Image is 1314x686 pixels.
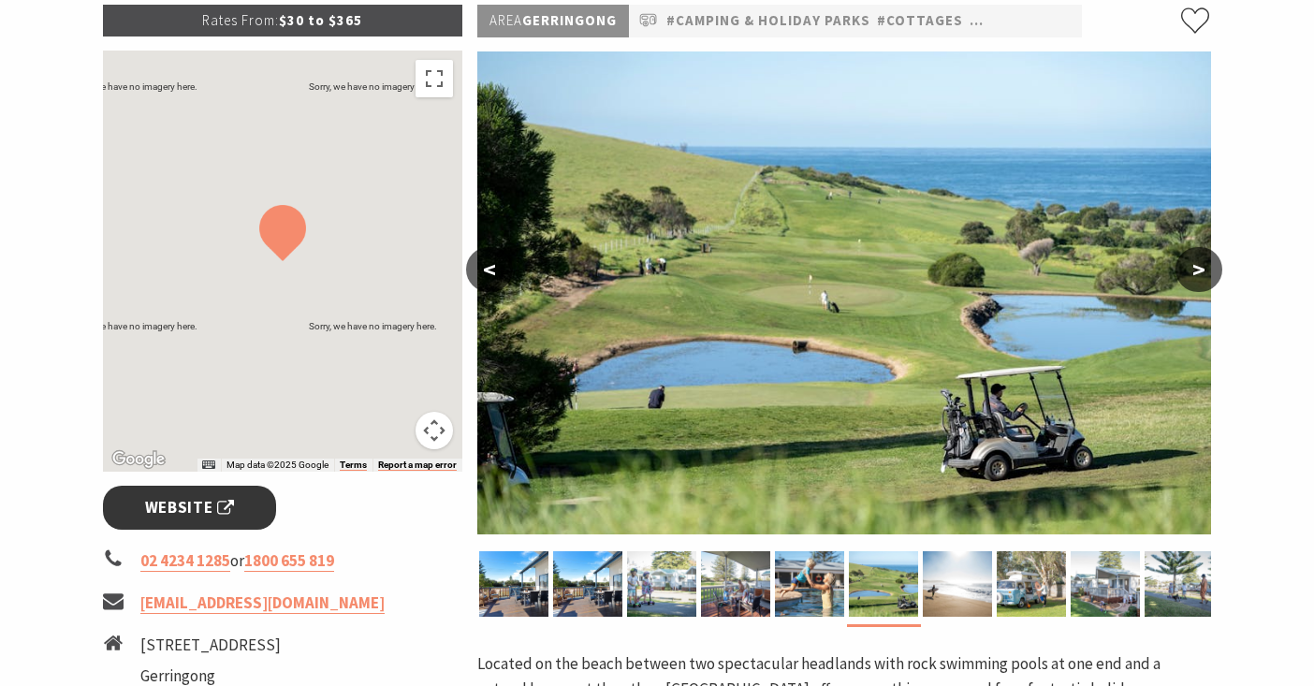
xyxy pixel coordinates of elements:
img: Werri Beach Holiday Park - Dog Friendly [1145,551,1214,617]
img: Werri Beach Holiday Park, Dog Friendly [1071,551,1140,617]
a: 02 4234 1285 [140,550,230,572]
a: 1800 655 819 [244,550,334,572]
button: Keyboard shortcuts [202,459,215,472]
span: Area [489,11,522,29]
img: Cabin deck at Werri Beach Holiday Park [479,551,548,617]
img: Werri Beach Holiday Park, Gerringong [627,551,696,617]
p: Gerringong [477,5,629,37]
button: Map camera controls [416,412,453,449]
img: Werri Beach Holiday Park [849,551,918,617]
a: #Pet Friendly [970,9,1078,33]
img: Swimming Pool - Werri Beach Holiday Park [775,551,844,617]
img: Werri Beach Holiday Park [477,51,1211,534]
li: [STREET_ADDRESS] [140,633,322,658]
img: Surfing Spot, Werri Beach Holiday Park [923,551,992,617]
button: Toggle fullscreen view [416,60,453,97]
img: Google [108,447,169,472]
span: Rates From: [202,11,279,29]
a: #Cottages [877,9,963,33]
span: Map data ©2025 Google [226,460,328,470]
img: Cabin deck at Werri Beach Holiday Park [553,551,622,617]
a: Website [103,486,276,530]
li: or [103,548,462,574]
button: < [466,247,513,292]
p: $30 to $365 [103,5,462,36]
a: Terms (opens in new tab) [340,460,367,471]
img: Private Balcony - Holiday Cabin Werri Beach Holiday Park [701,551,770,617]
a: Report a map error [378,460,457,471]
img: Werri Beach Holiday Park, Gerringong [997,551,1066,617]
button: > [1175,247,1222,292]
a: Click to see this area on Google Maps [108,447,169,472]
a: [EMAIL_ADDRESS][DOMAIN_NAME] [140,592,385,614]
a: #Camping & Holiday Parks [666,9,870,33]
span: Website [145,495,235,520]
